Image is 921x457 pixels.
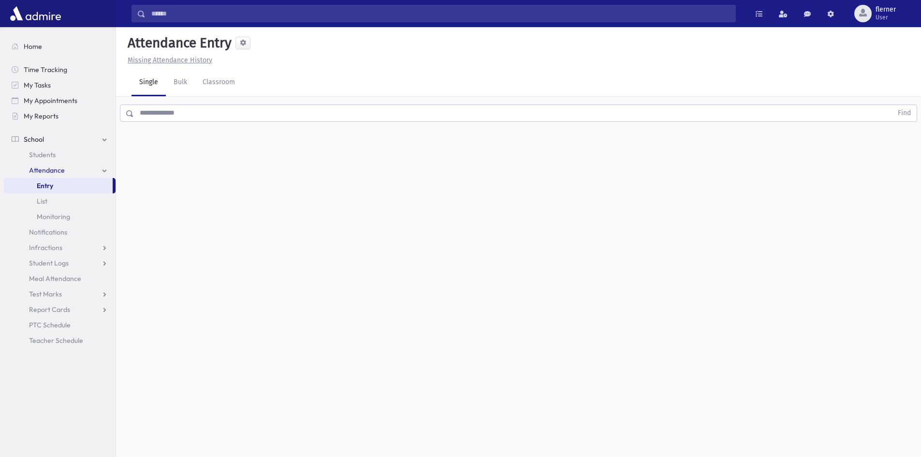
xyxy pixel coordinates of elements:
a: Time Tracking [4,62,116,77]
img: AdmirePro [8,4,63,23]
span: School [24,135,44,144]
u: Missing Attendance History [128,56,212,64]
a: List [4,193,116,209]
span: Meal Attendance [29,274,81,283]
span: Test Marks [29,290,62,298]
a: Notifications [4,224,116,240]
a: Classroom [195,69,243,96]
span: My Tasks [24,81,51,89]
a: Monitoring [4,209,116,224]
a: My Reports [4,108,116,124]
a: My Tasks [4,77,116,93]
span: Infractions [29,243,62,252]
a: Meal Attendance [4,271,116,286]
h5: Attendance Entry [124,35,232,51]
span: flerner [876,6,896,14]
span: My Reports [24,112,58,120]
a: PTC Schedule [4,317,116,333]
span: Teacher Schedule [29,336,83,345]
span: Attendance [29,166,65,175]
span: List [37,197,47,206]
a: Teacher Schedule [4,333,116,348]
span: My Appointments [24,96,77,105]
span: PTC Schedule [29,321,71,329]
span: Time Tracking [24,65,67,74]
span: Report Cards [29,305,70,314]
a: Home [4,39,116,54]
a: Students [4,147,116,162]
span: Student Logs [29,259,69,267]
span: Notifications [29,228,67,236]
a: Test Marks [4,286,116,302]
a: School [4,132,116,147]
button: Find [892,105,917,121]
span: Monitoring [37,212,70,221]
a: My Appointments [4,93,116,108]
span: Home [24,42,42,51]
a: Single [132,69,166,96]
a: Missing Attendance History [124,56,212,64]
a: Infractions [4,240,116,255]
span: Students [29,150,56,159]
span: User [876,14,896,21]
a: Attendance [4,162,116,178]
input: Search [146,5,735,22]
a: Student Logs [4,255,116,271]
a: Report Cards [4,302,116,317]
a: Bulk [166,69,195,96]
a: Entry [4,178,113,193]
span: Entry [37,181,53,190]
